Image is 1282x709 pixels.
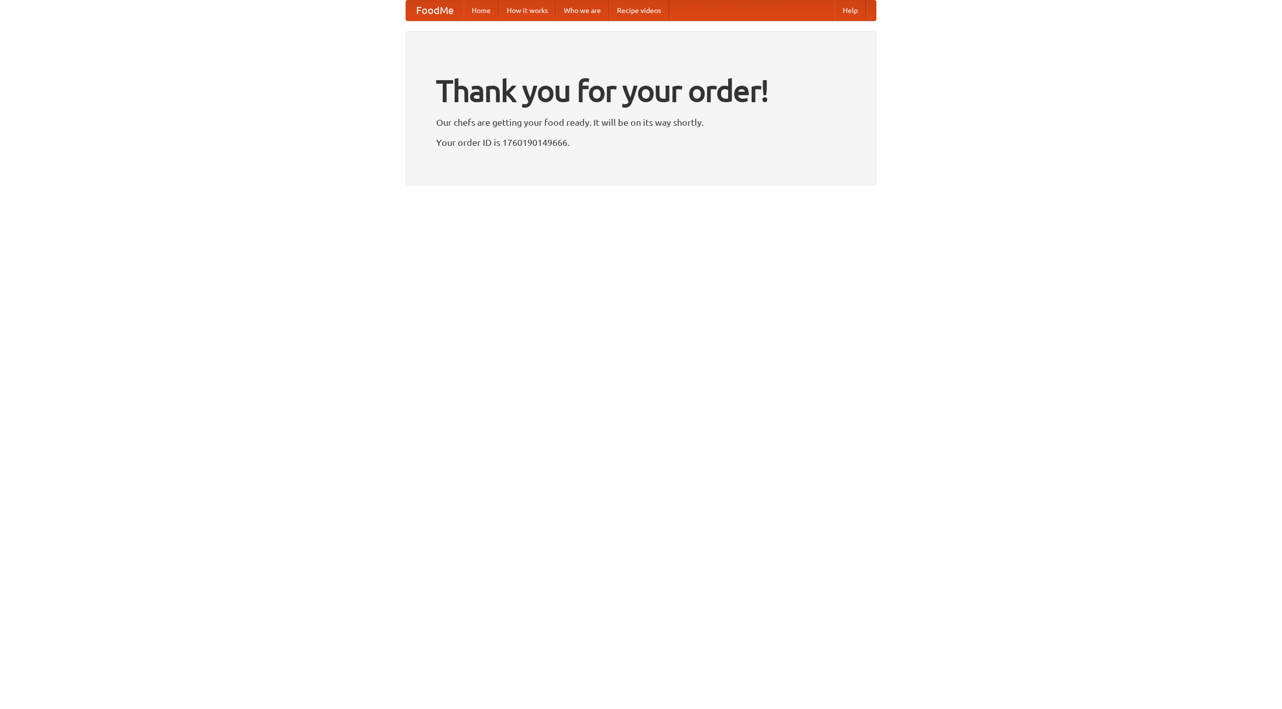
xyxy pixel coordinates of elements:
p: Our chefs are getting your food ready. It will be on its way shortly. [436,115,846,130]
h1: Thank you for your order! [436,67,846,115]
a: Who we are [556,1,609,21]
a: Recipe videos [609,1,669,21]
a: Help [835,1,866,21]
a: FoodMe [406,1,464,21]
a: Home [464,1,499,21]
p: Your order ID is 1760190149666. [436,135,846,150]
a: How it works [499,1,556,21]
